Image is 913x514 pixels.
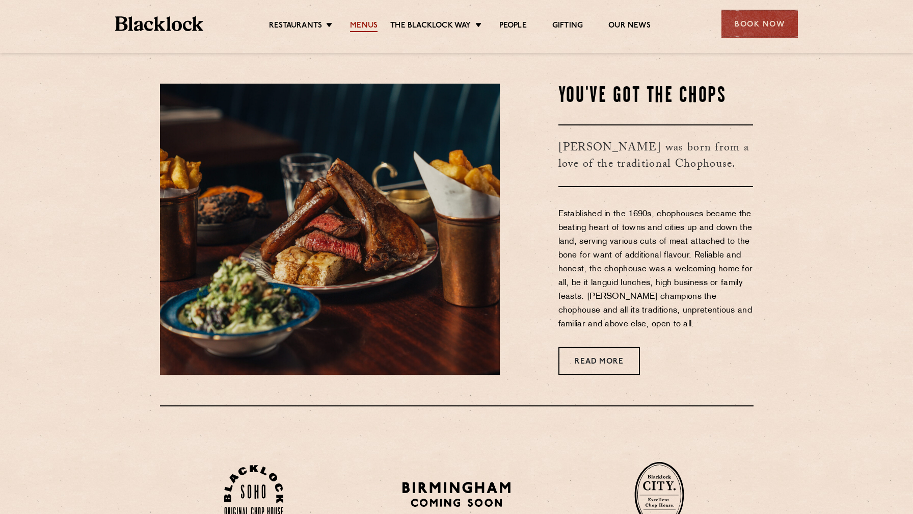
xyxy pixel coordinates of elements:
a: People [499,21,527,32]
a: Restaurants [269,21,322,32]
a: Our News [608,21,651,32]
img: BIRMINGHAM-P22_-e1747915156957.png [400,478,513,510]
p: Established in the 1690s, chophouses became the beating heart of towns and cities up and down the... [558,208,754,331]
a: Read More [558,347,640,375]
img: May25-Blacklock-AllIn-00417-scaled-e1752246198448.jpg [160,84,500,375]
img: BL_Textured_Logo-footer-cropped.svg [115,16,203,31]
h2: You've Got The Chops [558,84,754,109]
a: Menus [350,21,378,32]
a: Gifting [552,21,583,32]
a: The Blacklock Way [390,21,471,32]
h3: [PERSON_NAME] was born from a love of the traditional Chophouse. [558,124,754,187]
div: Book Now [721,10,798,38]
